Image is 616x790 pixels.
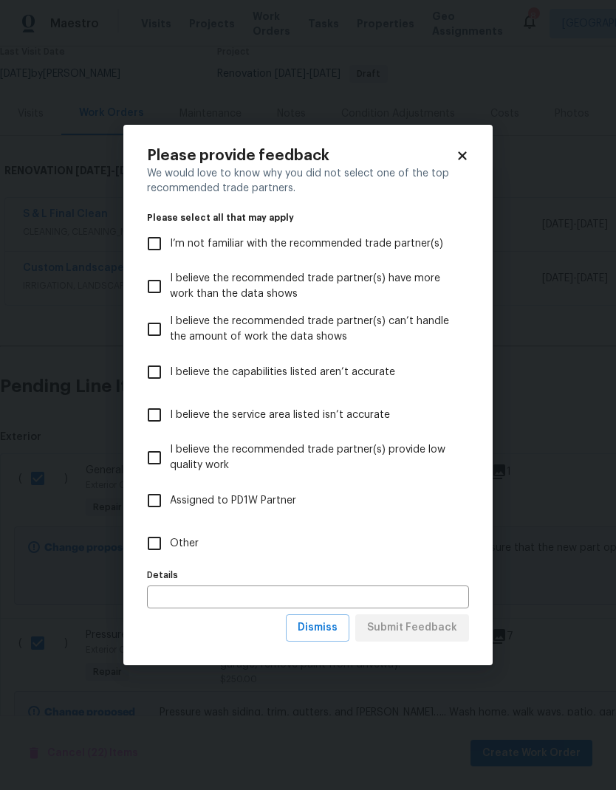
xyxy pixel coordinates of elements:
[298,619,338,637] span: Dismiss
[147,571,469,580] label: Details
[170,408,390,423] span: I believe the service area listed isn’t accurate
[170,236,443,252] span: I’m not familiar with the recommended trade partner(s)
[147,148,456,163] h2: Please provide feedback
[170,271,457,302] span: I believe the recommended trade partner(s) have more work than the data shows
[286,614,349,642] button: Dismiss
[170,536,199,552] span: Other
[147,166,469,196] div: We would love to know why you did not select one of the top recommended trade partners.
[147,213,469,222] legend: Please select all that may apply
[170,442,457,473] span: I believe the recommended trade partner(s) provide low quality work
[170,493,296,509] span: Assigned to PD1W Partner
[170,314,457,345] span: I believe the recommended trade partner(s) can’t handle the amount of work the data shows
[170,365,395,380] span: I believe the capabilities listed aren’t accurate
